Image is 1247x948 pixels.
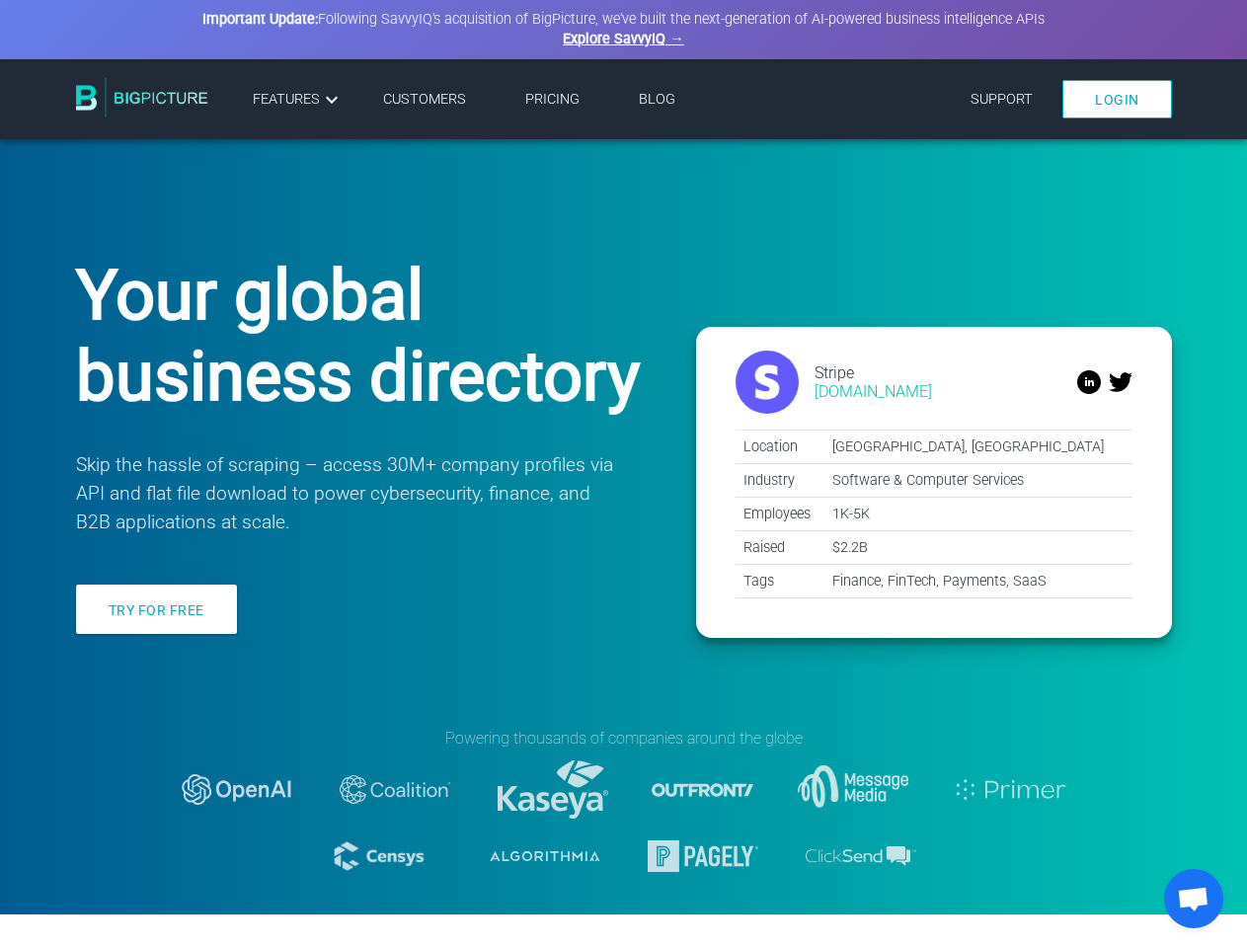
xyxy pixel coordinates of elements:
[648,840,758,872] img: logo-pagely.svg
[824,530,1132,564] td: $2.2B
[824,497,1132,530] td: 1K-5K
[815,363,932,382] div: Stripe
[332,837,442,875] img: logo-censys.svg
[498,760,608,819] img: logo-kaseya.svg
[1062,80,1172,118] a: Login
[76,451,617,536] p: Skip the hassle of scraping – access 30M+ company profiles via API and flat file download to powe...
[76,255,647,417] h1: Your global business directory
[956,779,1066,800] img: logo-primer.svg
[648,735,758,845] img: logo-outfront.svg
[798,765,908,813] img: message-media.svg
[736,497,824,530] td: Employees
[736,430,824,463] td: Location
[76,585,237,634] a: Try for free
[182,774,292,804] img: logo-openai.svg
[824,564,1132,597] td: Finance, FinTech, Payments, SaaS
[815,382,932,401] div: [DOMAIN_NAME]
[736,564,824,597] td: Tags
[824,430,1132,463] td: [GEOGRAPHIC_DATA], [GEOGRAPHIC_DATA]
[1077,370,1101,394] img: linkedin.svg
[824,463,1132,497] td: Software & Computer Services
[736,463,824,497] td: Industry
[253,88,344,112] a: Features
[806,846,916,866] img: logo-clicksend.svg
[736,351,799,414] img: stripe.com
[490,851,600,861] img: logo-algorithmia.svg
[76,78,208,118] img: BigPicture.io
[736,530,824,564] td: Raised
[340,775,450,804] img: logo-coalition-2.svg
[1164,869,1223,928] a: Open chat
[1109,370,1132,394] img: twitter-v2.svg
